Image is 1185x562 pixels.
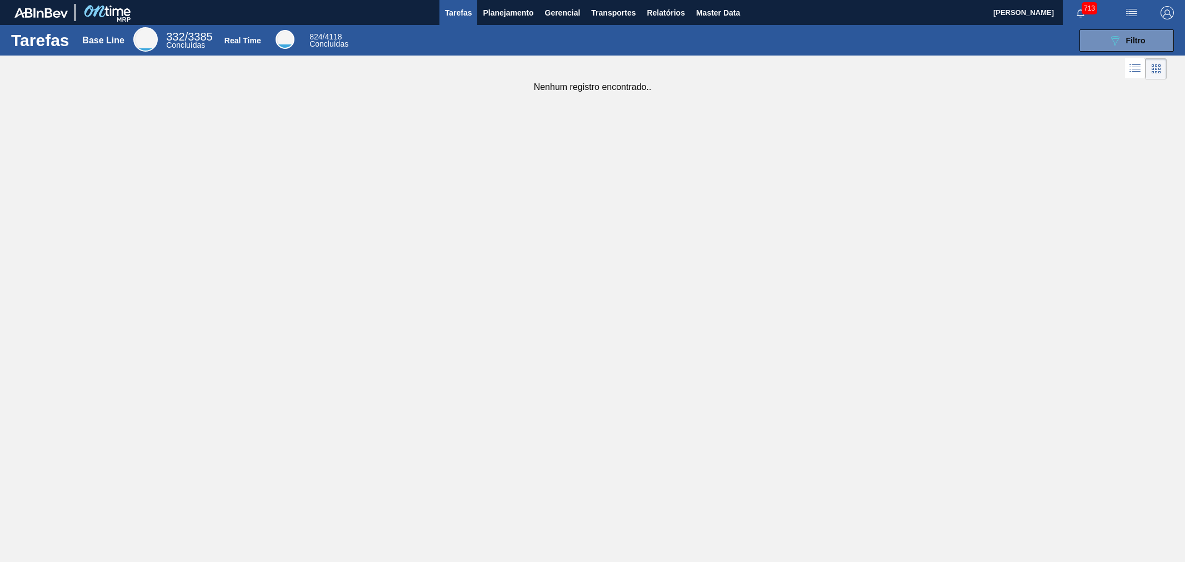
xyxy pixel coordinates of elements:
div: Base Line [133,27,158,52]
span: Concluídas [309,39,348,48]
button: Filtro [1079,29,1174,52]
div: Base Line [166,32,212,49]
span: Planejamento [483,6,533,19]
div: Real Time [224,36,261,45]
span: Transportes [591,6,636,19]
span: Tarefas [445,6,472,19]
span: 713 [1082,2,1097,14]
span: 332 [166,31,184,43]
img: TNhmsLtSVTkK8tSr43FrP2fwEKptu5GPRR3wAAAABJRU5ErkJggg== [14,8,68,18]
button: Notificações [1063,5,1098,21]
img: Logout [1161,6,1174,19]
span: / 4118 [309,32,342,41]
span: Gerencial [545,6,581,19]
span: Relatórios [647,6,684,19]
span: 824 [309,32,322,41]
span: Filtro [1126,36,1146,45]
div: Visão em Lista [1125,58,1146,79]
span: Master Data [696,6,740,19]
div: Base Line [82,36,124,46]
div: Real Time [309,33,348,48]
span: / 3385 [166,31,212,43]
div: Visão em Cards [1146,58,1167,79]
div: Real Time [276,30,294,49]
h1: Tarefas [11,34,69,47]
img: userActions [1125,6,1138,19]
span: Concluídas [166,41,205,49]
